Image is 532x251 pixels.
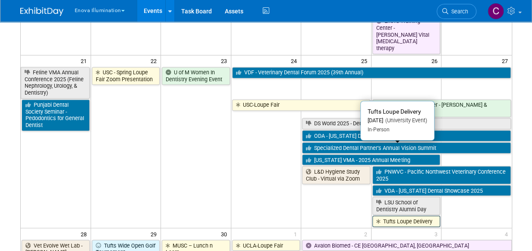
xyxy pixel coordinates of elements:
a: VDA - [US_STATE] Dental Showcase 2025 [372,185,511,196]
img: Coley McClendon [488,3,504,19]
a: U of M Women In Dentistry Evening Event [162,67,230,85]
span: 26 [430,55,441,66]
a: ODA - [US_STATE] Dental Association 2025 [302,130,510,141]
a: UCLA-Loupe Fair [232,240,300,251]
a: PNWVC - Pacific Northwest Veterinary Conference 2025 [372,166,511,184]
span: 27 [501,55,512,66]
span: 28 [80,228,91,239]
a: Feline VMA Annual Conference 2025 (Feline Nephrology, Urology, & Dentistry) [21,67,90,98]
a: USC - Spring Loupe Fair Zoom Presentation [92,67,160,85]
span: 30 [220,228,231,239]
span: Search [448,8,468,15]
span: 1 [293,228,301,239]
span: (University Event) [383,117,427,124]
span: In-Person [368,127,390,133]
a: Enova Training Center - [PERSON_NAME] & [PERSON_NAME] [372,99,511,117]
a: Tufts Loupe Delivery [372,216,441,227]
span: 23 [220,55,231,66]
span: 24 [290,55,301,66]
span: 4 [504,228,512,239]
img: ExhibitDay [20,7,63,16]
a: Punjabi Dental Society Seminar - Pedodontics for General Dentist [22,99,90,131]
span: 25 [360,55,371,66]
span: 3 [433,228,441,239]
a: Enova Training Center - [PERSON_NAME] Vital [MEDICAL_DATA] therapy [372,16,441,54]
span: Tufts Loupe Delivery [368,108,421,115]
span: 2 [363,228,371,239]
a: Search [437,4,476,19]
span: 22 [150,55,161,66]
a: LSU School of Dentistry Alumni Day [372,197,441,214]
a: [US_STATE] VMA - 2025 Annual Meeting [302,154,440,165]
span: 21 [80,55,91,66]
a: Specialized Dental Partner’s Annual Vision Summit [302,142,510,153]
a: Avalon Biomed - CE [GEOGRAPHIC_DATA], [GEOGRAPHIC_DATA] [302,240,511,251]
a: VDF - Veterinary Dental Forum 2025 (39th Annual) [232,67,511,78]
span: 29 [150,228,161,239]
a: DS World 2025 - Dentsply [GEOGRAPHIC_DATA] [302,118,510,129]
a: USC-Loupe Fair [232,99,370,111]
a: L&D Hygiene Study Club - Virtual via Zoom [302,166,370,184]
div: [DATE] [368,117,427,124]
